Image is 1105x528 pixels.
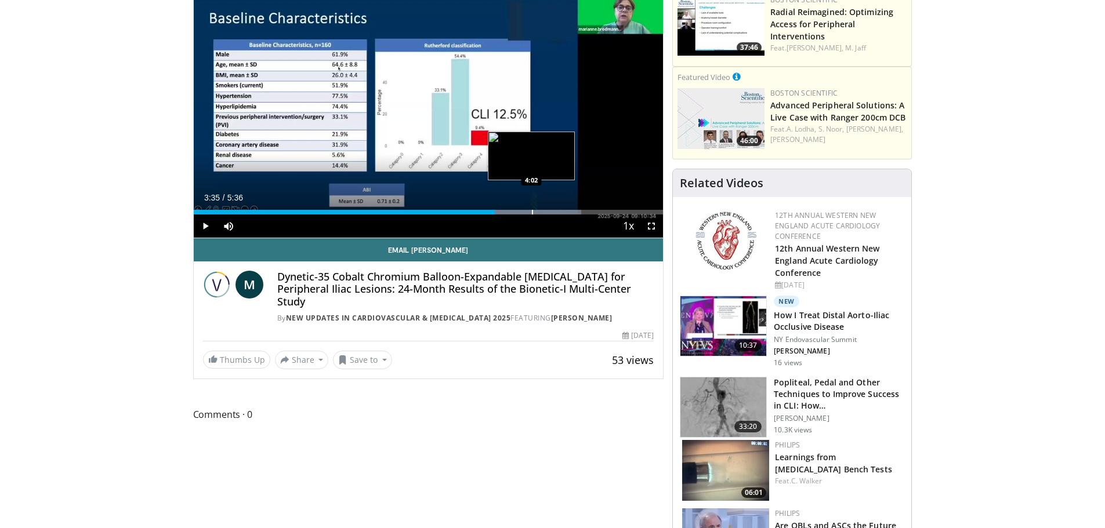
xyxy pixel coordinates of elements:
[227,193,243,202] span: 5:36
[818,124,845,134] a: S. Noor,
[678,88,765,149] img: af9da20d-90cf-472d-9687-4c089bf26c94.150x105_q85_crop-smart_upscale.jpg
[622,330,654,341] div: [DATE]
[223,193,225,202] span: /
[203,351,270,369] a: Thumbs Up
[774,358,802,367] p: 16 views
[680,377,904,438] a: 33:20 Popliteal, Pedal and Other Techniques to Improve Success in CLI: How… [PERSON_NAME] 10.3K v...
[774,377,904,412] h3: Popliteal, Pedal and Other Techniques to Improve Success in CLI: How…
[775,440,800,450] a: Philips
[775,243,879,278] a: 12th Annual Western New England Acute Cardiology Conference
[193,407,664,422] span: Comments 0
[770,43,907,53] div: Feat.
[774,347,904,356] p: [PERSON_NAME]
[236,271,263,298] a: M
[682,440,769,501] img: 0547a951-2e8b-4df6-bc87-cc102613d05c.150x105_q85_crop-smart_upscale.jpg
[770,134,825,144] a: [PERSON_NAME]
[774,296,799,307] p: New
[678,72,730,82] small: Featured Video
[680,296,766,356] img: 4b355214-b789-4d36-b463-674db39b8a24.150x105_q85_crop-smart_upscale.jpg
[775,508,800,518] a: Philips
[617,214,640,238] button: Playback Rate
[682,440,769,501] a: 06:01
[787,124,817,134] a: A. Lodha,
[640,214,663,238] button: Fullscreen
[333,351,392,369] button: Save to
[737,42,762,53] span: 37:46
[774,335,904,344] p: NY Endovascular Summit
[680,296,904,367] a: 10:37 New How I Treat Distal Aorto-Iliac Occlusive Disease NY Endovascular Summit [PERSON_NAME] 1...
[770,100,905,123] a: Advanced Peripheral Solutions: A Live Case with Ranger 200cm DCB
[194,238,664,261] a: Email [PERSON_NAME]
[770,6,893,42] a: Radial Reimagined: Optimizing Access for Peripheral Interventions
[774,309,904,333] h3: How I Treat Distal Aorto-Iliac Occlusive Disease
[217,214,240,238] button: Mute
[612,353,654,367] span: 53 views
[775,280,902,290] div: [DATE]
[775,476,902,486] div: Feat.
[737,136,762,146] span: 46:00
[775,451,892,475] a: Learnings from [MEDICAL_DATA] Bench Tests
[680,377,766,438] img: T6d-rUZNqcn4uJqH4xMDoxOjBrO-I4W8.150x105_q85_crop-smart_upscale.jpg
[791,476,823,486] a: C. Walker
[277,271,654,308] h4: Dynetic-35 Cobalt Chromium Balloon-Expandable [MEDICAL_DATA] for Peripheral Iliac Lesions: 24-Mon...
[194,210,664,214] div: Progress Bar
[775,210,880,241] a: 12th Annual Western New England Acute Cardiology Conference
[277,313,654,323] div: By FEATURING
[787,43,843,53] a: [PERSON_NAME],
[770,124,907,145] div: Feat.
[488,132,575,180] img: image.jpeg
[194,214,217,238] button: Play
[846,124,903,134] a: [PERSON_NAME],
[770,88,838,98] a: Boston Scientific
[734,340,762,351] span: 10:37
[694,210,758,271] img: 0954f259-7907-4053-a817-32a96463ecc8.png.150x105_q85_autocrop_double_scale_upscale_version-0.2.png
[286,313,511,323] a: New Updates in Cardiovascular & [MEDICAL_DATA] 2025
[741,487,766,498] span: 06:01
[204,193,220,202] span: 3:35
[203,271,231,298] img: New Updates in Cardiovascular & Interventional Radiology 2025
[774,414,904,423] p: [PERSON_NAME]
[845,43,866,53] a: M. Jaff
[678,88,765,149] a: 46:00
[774,425,812,435] p: 10.3K views
[680,176,763,190] h4: Related Videos
[734,421,762,432] span: 33:20
[551,313,613,323] a: [PERSON_NAME]
[275,351,329,369] button: Share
